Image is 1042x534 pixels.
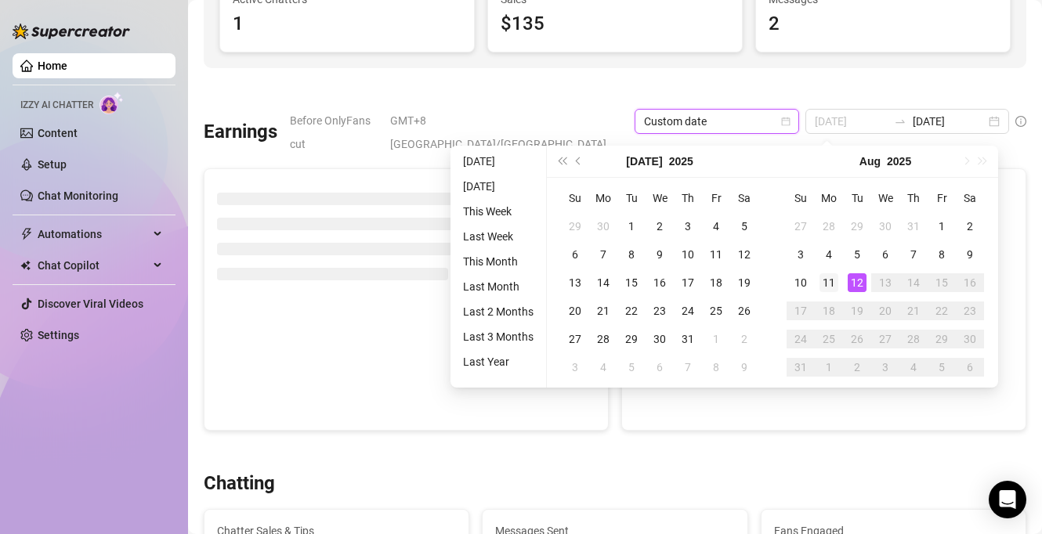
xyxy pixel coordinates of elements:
[815,212,843,240] td: 2025-07-28
[848,273,867,292] div: 12
[735,245,754,264] div: 12
[20,228,33,240] span: thunderbolt
[871,353,899,381] td: 2025-09-03
[617,240,646,269] td: 2025-07-08
[904,358,923,377] div: 4
[961,273,979,292] div: 16
[876,301,895,320] div: 20
[650,301,669,320] div: 23
[617,297,646,325] td: 2025-07-22
[650,245,669,264] div: 9
[899,184,928,212] th: Th
[38,60,67,72] a: Home
[989,481,1026,518] div: Open Intercom Messenger
[589,325,617,353] td: 2025-07-28
[561,184,589,212] th: Su
[674,353,702,381] td: 2025-08-07
[730,269,758,297] td: 2025-07-19
[594,217,613,236] div: 30
[730,212,758,240] td: 2025-07-05
[617,212,646,240] td: 2025-07-01
[457,302,540,321] li: Last 2 Months
[899,240,928,269] td: 2025-08-07
[707,330,725,348] div: 1
[678,273,697,292] div: 17
[644,110,790,133] span: Custom date
[815,325,843,353] td: 2025-08-25
[233,9,461,39] div: 1
[928,297,956,325] td: 2025-08-22
[843,184,871,212] th: Tu
[1015,116,1026,127] span: info-circle
[38,189,118,202] a: Chat Monitoring
[457,352,540,371] li: Last Year
[961,217,979,236] div: 2
[819,330,838,348] div: 25
[894,115,906,128] span: to
[646,297,674,325] td: 2025-07-23
[735,330,754,348] div: 2
[594,330,613,348] div: 28
[848,330,867,348] div: 26
[457,327,540,346] li: Last 3 Months
[589,353,617,381] td: 2025-08-04
[678,358,697,377] div: 7
[932,358,951,377] div: 5
[871,212,899,240] td: 2025-07-30
[819,245,838,264] div: 4
[553,146,570,177] button: Last year (Control + left)
[702,240,730,269] td: 2025-07-11
[561,353,589,381] td: 2025-08-03
[791,301,810,320] div: 17
[735,358,754,377] div: 9
[932,301,951,320] div: 22
[871,297,899,325] td: 2025-08-20
[646,325,674,353] td: 2025-07-30
[589,240,617,269] td: 2025-07-07
[876,330,895,348] div: 27
[787,184,815,212] th: Su
[650,217,669,236] div: 2
[457,227,540,246] li: Last Week
[904,217,923,236] div: 31
[932,245,951,264] div: 8
[848,245,867,264] div: 5
[899,353,928,381] td: 2025-09-04
[819,301,838,320] div: 18
[290,109,381,156] span: Before OnlyFans cut
[678,217,697,236] div: 3
[932,273,951,292] div: 15
[787,325,815,353] td: 2025-08-24
[787,269,815,297] td: 2025-08-10
[815,113,888,130] input: Start date
[928,184,956,212] th: Fr
[956,184,984,212] th: Sa
[735,273,754,292] div: 19
[904,330,923,348] div: 28
[815,353,843,381] td: 2025-09-01
[707,301,725,320] div: 25
[956,353,984,381] td: 2025-09-06
[390,109,625,156] span: GMT+8 [GEOGRAPHIC_DATA]/[GEOGRAPHIC_DATA]
[871,184,899,212] th: We
[594,358,613,377] div: 4
[622,330,641,348] div: 29
[928,212,956,240] td: 2025-08-01
[707,217,725,236] div: 4
[702,353,730,381] td: 2025-08-08
[617,269,646,297] td: 2025-07-15
[961,245,979,264] div: 9
[702,184,730,212] th: Fr
[501,9,729,39] div: $135
[594,301,613,320] div: 21
[589,184,617,212] th: Mo
[876,245,895,264] div: 6
[204,120,277,145] h3: Earnings
[669,146,693,177] button: Choose a year
[932,330,951,348] div: 29
[702,325,730,353] td: 2025-08-01
[871,269,899,297] td: 2025-08-13
[769,9,997,39] div: 2
[859,146,881,177] button: Choose a month
[887,146,911,177] button: Choose a year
